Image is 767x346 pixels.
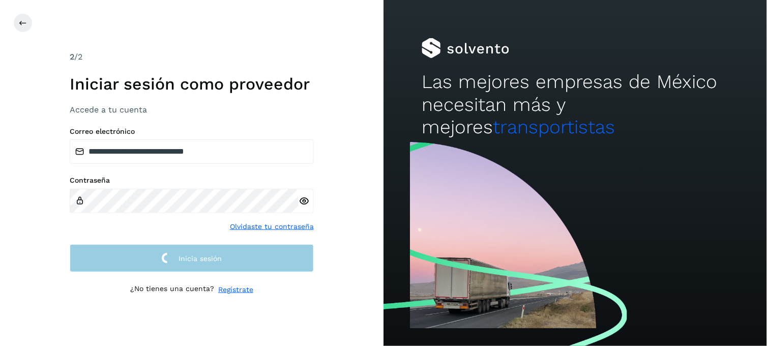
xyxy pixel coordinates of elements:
a: Olvidaste tu contraseña [230,221,314,232]
a: Regístrate [218,284,253,295]
h1: Iniciar sesión como proveedor [70,74,314,94]
label: Correo electrónico [70,127,314,136]
span: 2 [70,52,74,62]
h3: Accede a tu cuenta [70,105,314,114]
span: transportistas [493,116,615,138]
p: ¿No tienes una cuenta? [130,284,214,295]
label: Contraseña [70,176,314,185]
button: Inicia sesión [70,244,314,272]
div: /2 [70,51,314,63]
span: Inicia sesión [179,255,222,262]
h2: Las mejores empresas de México necesitan más y mejores [422,71,728,138]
